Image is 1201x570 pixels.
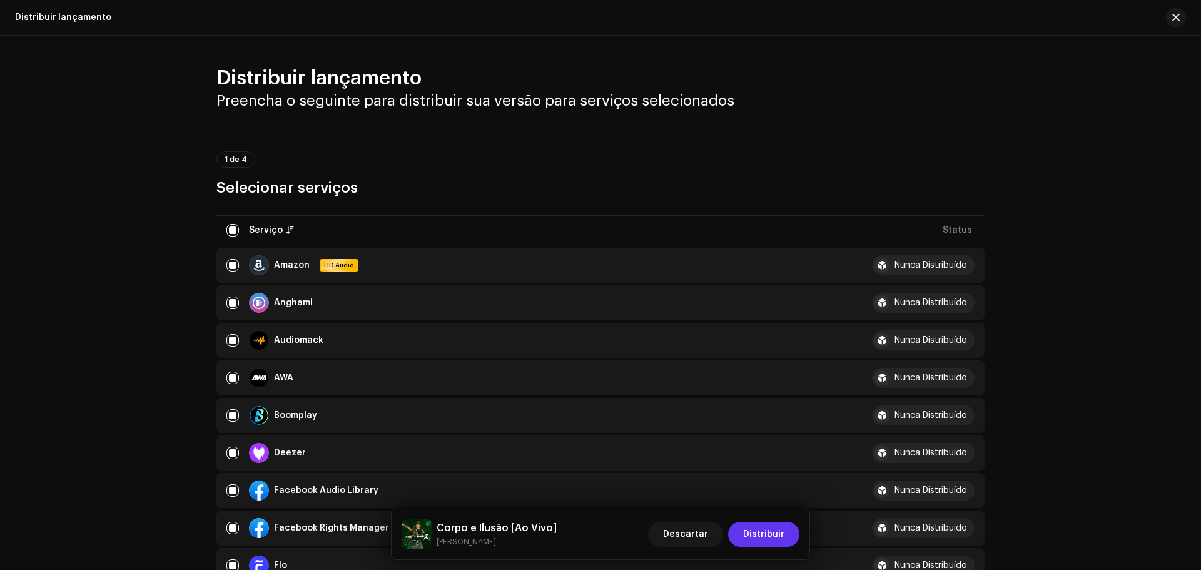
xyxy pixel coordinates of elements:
[274,561,287,570] div: Flo
[225,156,247,163] span: 1 de 4
[743,522,784,547] span: Distribuir
[402,519,432,549] img: 9f5dd4ac-5f0b-40c4-825d-87721b9c8529
[894,561,967,570] div: Nunca Distribuído
[216,91,985,111] h3: Preencha o seguinte para distribuir sua versão para serviços selecionados
[894,486,967,495] div: Nunca Distribuído
[274,524,389,532] div: Facebook Rights Manager
[274,261,310,270] div: Amazon
[648,522,723,547] button: Descartar
[437,521,557,536] h5: Corpo e Ilusão [Ao Vivo]
[274,298,313,307] div: Anghami
[274,449,306,457] div: Deezer
[728,522,799,547] button: Distribuir
[894,336,967,345] div: Nunca Distribuído
[663,522,708,547] span: Descartar
[894,374,967,382] div: Nunca Distribuído
[216,178,985,198] h3: Selecionar serviços
[274,486,378,495] div: Facebook Audio Library
[15,13,111,23] div: Distribuir lançamento
[274,411,317,420] div: Boomplay
[894,298,967,307] div: Nunca Distribuído
[437,536,557,548] small: Corpo e Ilusão [Ao Vivo]
[894,261,967,270] div: Nunca Distribuído
[216,66,985,91] h2: Distribuir lançamento
[321,261,357,270] span: HD Audio
[274,336,323,345] div: Audiomack
[894,524,967,532] div: Nunca Distribuído
[274,374,293,382] div: AWA
[894,411,967,420] div: Nunca Distribuído
[894,449,967,457] div: Nunca Distribuído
